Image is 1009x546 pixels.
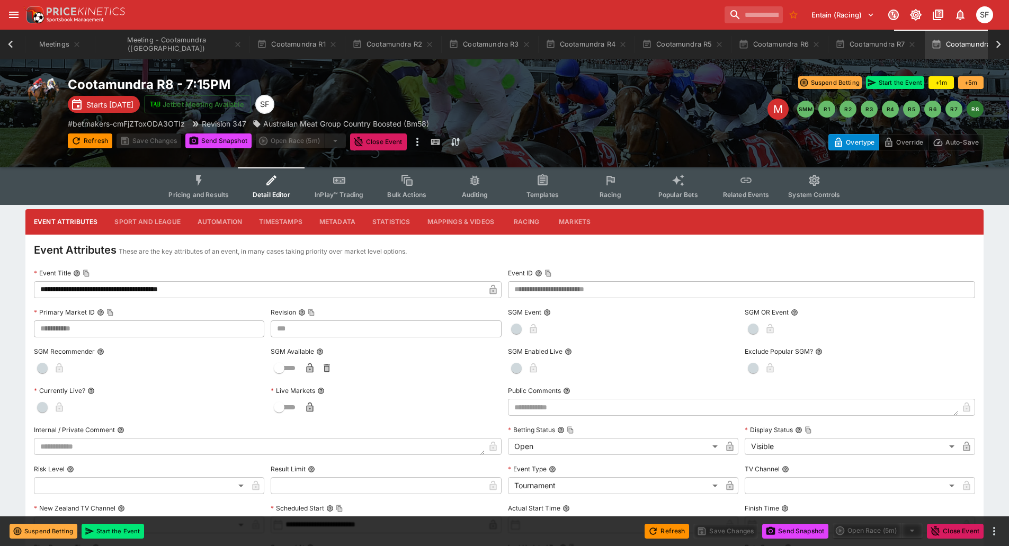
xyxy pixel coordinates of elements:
p: SGM Enabled Live [508,347,562,356]
div: split button [833,523,923,538]
span: InPlay™ Trading [315,191,363,199]
img: PriceKinetics [47,7,125,15]
p: Scheduled Start [271,504,324,513]
button: Copy To Clipboard [544,270,552,277]
p: Starts [DATE] [86,99,133,110]
button: Copy To Clipboard [308,309,315,316]
span: System Controls [788,191,840,199]
button: +5m [958,76,984,89]
p: Actual Start Time [508,504,560,513]
p: SGM Event [508,308,541,317]
button: Event Attributes [25,209,106,235]
button: Metadata [311,209,364,235]
p: Copy To Clipboard [68,118,185,129]
p: Event Type [508,464,547,473]
span: Bulk Actions [387,191,426,199]
p: Internal / Private Comment [34,425,115,434]
button: Copy To Clipboard [83,270,90,277]
p: Revision [271,308,296,317]
button: Internal / Private Comment [117,426,124,434]
button: SGM Event [543,309,551,316]
button: Start the Event [82,524,144,539]
button: Copy To Clipboard [567,426,574,434]
button: Scheduled StartCopy To Clipboard [326,505,334,512]
span: Templates [526,191,559,199]
p: Event ID [508,268,533,278]
div: Open [508,438,721,455]
button: Timestamps [251,209,311,235]
button: SMM [797,101,814,118]
div: Sugaluopea Filipaina [255,95,274,114]
button: Auto-Save [928,134,984,150]
p: Betting Status [508,425,555,434]
button: Toggle light/dark mode [906,5,925,24]
button: SGM Recommender [97,348,104,355]
button: Meeting - Cootamundra (AUS) [96,30,248,59]
img: PriceKinetics Logo [23,4,44,25]
div: Tournament [508,477,721,494]
button: Refresh [645,524,689,539]
button: more [411,133,424,150]
button: R7 [945,101,962,118]
img: Sportsbook Management [47,17,104,22]
p: Risk Level [34,464,65,473]
button: Automation [189,209,251,235]
button: Override [879,134,928,150]
div: Visible [745,438,958,455]
button: RevisionCopy To Clipboard [298,309,306,316]
button: Risk Level [67,466,74,473]
p: These are the key attributes of an event, in many cases taking priority over market level options. [119,246,407,257]
button: No Bookmarks [785,6,802,23]
button: Start the Event [866,76,924,89]
button: Betting StatusCopy To Clipboard [557,426,565,434]
button: R6 [924,101,941,118]
p: SGM Recommender [34,347,95,356]
button: Connected to PK [884,5,903,24]
button: R3 [861,101,878,118]
button: R8 [967,101,984,118]
button: Actual Start Time [562,505,570,512]
button: Result Limit [308,466,315,473]
p: TV Channel [745,464,780,473]
p: Auto-Save [945,137,979,148]
button: Send Snapshot [762,524,828,539]
button: Cootamundra R4 [539,30,633,59]
button: Finish Time [781,505,789,512]
div: Start From [828,134,984,150]
button: R4 [882,101,899,118]
input: search [725,6,783,23]
p: Primary Market ID [34,308,95,317]
button: Cootamundra R1 [251,30,343,59]
button: SGM Enabled Live [565,348,572,355]
button: Copy To Clipboard [336,505,343,512]
div: Sugaluopea Filipaina [976,6,993,23]
img: jetbet-logo.svg [150,99,160,110]
button: Display StatusCopy To Clipboard [795,426,802,434]
button: Close Event [350,133,407,150]
button: Copy To Clipboard [106,309,114,316]
button: Cootamundra R6 [732,30,826,59]
button: Notifications [951,5,970,24]
button: Sugaluopea Filipaina [973,3,996,26]
p: Live Markets [271,386,315,395]
button: Mappings & Videos [419,209,503,235]
button: Cootamundra R5 [636,30,730,59]
button: Select Tenant [805,6,881,23]
button: Currently Live? [87,387,95,395]
button: Suspend Betting [798,76,862,89]
button: Racing [503,209,550,235]
p: Australian Meat Group Country Boosted (Bm58) [263,118,429,129]
button: Exclude Popular SGM? [815,348,823,355]
span: Pricing and Results [168,191,229,199]
div: Australian Meat Group Country Boosted (Bm58) [253,118,429,129]
span: Detail Editor [253,191,290,199]
div: Edit Meeting [767,99,789,120]
p: Event Title [34,268,71,278]
button: Public Comments [563,387,570,395]
button: Refresh [68,133,112,148]
p: Currently Live? [34,386,85,395]
p: Overtype [846,137,874,148]
button: Event TitleCopy To Clipboard [73,270,81,277]
span: Popular Bets [658,191,698,199]
h2: Copy To Clipboard [68,76,526,93]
